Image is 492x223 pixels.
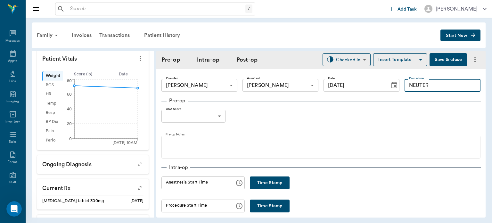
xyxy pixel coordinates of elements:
[328,76,335,81] label: Date
[67,92,72,96] tspan: 60
[245,4,252,13] div: /
[387,3,419,15] button: Add Task
[166,133,185,137] label: Pre-op Notes
[167,97,188,105] p: Pre-op
[6,201,22,217] iframe: Intercom live chat
[42,71,63,81] div: Weight
[29,3,42,15] button: Close drawer
[42,136,63,145] div: Perio
[42,117,63,127] div: BP Dia
[373,53,427,66] button: Insert Template
[166,76,178,81] label: Provider
[135,53,145,64] button: more
[5,39,20,43] div: Messages
[63,71,103,77] div: Score ( lb )
[166,107,181,111] label: ASA Score
[67,122,72,126] tspan: 20
[42,108,63,117] div: Resp
[130,198,143,204] div: [DATE]
[236,56,258,64] a: Post-op
[8,160,17,165] div: Forms
[112,141,138,145] tspan: [DATE] 10AM
[197,56,219,64] a: Intra-op
[250,200,290,212] button: Time Stamp
[37,50,149,66] p: Patient Vitals
[161,176,230,189] input: hh:mm aa
[42,198,104,204] div: [MEDICAL_DATA] tablet 300mg
[9,140,17,144] div: Tasks
[42,81,63,90] div: BCS
[161,79,237,92] div: [PERSON_NAME]
[430,53,467,66] button: Save & close
[247,76,260,81] label: Assistant
[6,99,19,104] div: Imaging
[103,71,143,77] div: Date
[167,164,190,171] p: Intra-op
[95,28,134,43] a: Transactions
[42,90,63,99] div: HR
[9,180,16,185] div: Staff
[250,176,290,189] button: Time Stamp
[8,59,17,64] div: Appts
[68,28,95,43] a: Invoices
[161,56,180,64] a: Pre-op
[470,54,480,65] button: more
[436,5,478,13] div: [PERSON_NAME]
[233,176,246,189] button: Choose time
[33,28,64,43] div: Family
[409,76,424,81] label: Procedure
[233,200,246,212] button: Choose time
[67,107,72,111] tspan: 40
[161,200,230,212] input: hh:mm aa
[5,119,20,124] div: Inventory
[69,137,72,141] tspan: 0
[419,3,492,15] button: [PERSON_NAME]
[388,79,401,92] button: Choose date, selected date is Aug 15, 2025
[42,126,63,136] div: Pain
[242,79,318,92] div: [PERSON_NAME]
[336,56,361,64] div: Checked In
[440,30,480,41] button: Start New
[37,179,149,195] p: Current Rx
[9,79,16,84] div: Labs
[67,4,245,13] input: Search
[140,28,184,43] a: Patient History
[42,99,63,108] div: Temp
[324,79,385,92] input: MM/DD/YYYY
[37,155,149,171] p: Ongoing diagnosis
[67,79,72,83] tspan: 80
